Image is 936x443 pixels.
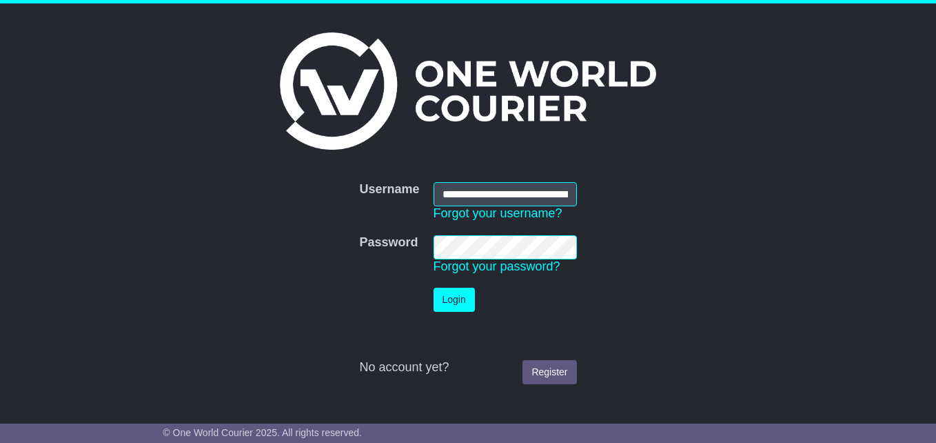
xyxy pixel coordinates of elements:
[359,235,418,250] label: Password
[163,427,362,438] span: © One World Courier 2025. All rights reserved.
[434,288,475,312] button: Login
[280,32,656,150] img: One World
[522,360,576,384] a: Register
[359,360,576,375] div: No account yet?
[434,259,560,273] a: Forgot your password?
[359,182,419,197] label: Username
[434,206,562,220] a: Forgot your username?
